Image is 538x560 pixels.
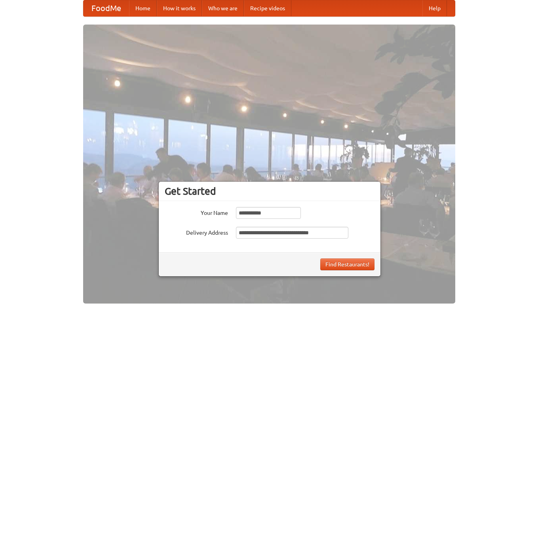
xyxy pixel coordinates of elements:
label: Delivery Address [165,227,228,237]
a: Recipe videos [244,0,291,16]
button: Find Restaurants! [320,258,375,270]
h3: Get Started [165,185,375,197]
a: Help [422,0,447,16]
a: FoodMe [84,0,129,16]
a: Home [129,0,157,16]
a: How it works [157,0,202,16]
a: Who we are [202,0,244,16]
label: Your Name [165,207,228,217]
